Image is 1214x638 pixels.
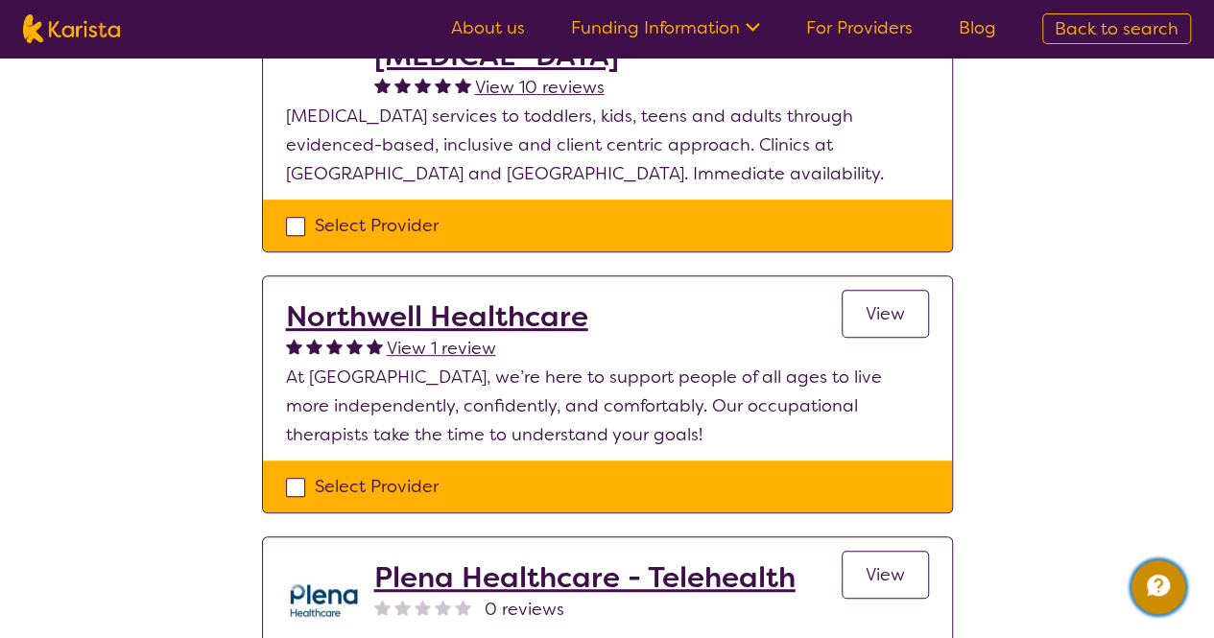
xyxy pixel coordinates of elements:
[435,77,451,93] img: fullstar
[306,338,322,354] img: fullstar
[475,73,605,102] a: View 10 reviews
[485,595,564,624] span: 0 reviews
[571,16,760,39] a: Funding Information
[866,563,905,586] span: View
[286,299,588,334] a: Northwell Healthcare
[455,599,471,615] img: nonereviewstar
[866,302,905,325] span: View
[326,338,343,354] img: fullstar
[367,338,383,354] img: fullstar
[286,338,302,354] img: fullstar
[842,290,929,338] a: View
[806,16,913,39] a: For Providers
[959,16,996,39] a: Blog
[394,77,411,93] img: fullstar
[286,102,929,188] p: [MEDICAL_DATA] services to toddlers, kids, teens and adults through evidenced-based, inclusive an...
[455,77,471,93] img: fullstar
[394,599,411,615] img: nonereviewstar
[23,14,120,43] img: Karista logo
[1042,13,1191,44] a: Back to search
[286,363,929,449] p: At [GEOGRAPHIC_DATA], we’re here to support people of all ages to live more independently, confid...
[374,599,391,615] img: nonereviewstar
[475,76,605,99] span: View 10 reviews
[387,334,496,363] a: View 1 review
[1131,560,1185,614] button: Channel Menu
[374,77,391,93] img: fullstar
[346,338,363,354] img: fullstar
[842,551,929,599] a: View
[415,77,431,93] img: fullstar
[435,599,451,615] img: nonereviewstar
[415,599,431,615] img: nonereviewstar
[1055,17,1178,40] span: Back to search
[286,560,363,637] img: qwv9egg5taowukv2xnze.png
[451,16,525,39] a: About us
[387,337,496,360] span: View 1 review
[374,4,842,73] a: Posity Telehealth - [MEDICAL_DATA]
[374,560,796,595] a: Plena Healthcare - Telehealth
